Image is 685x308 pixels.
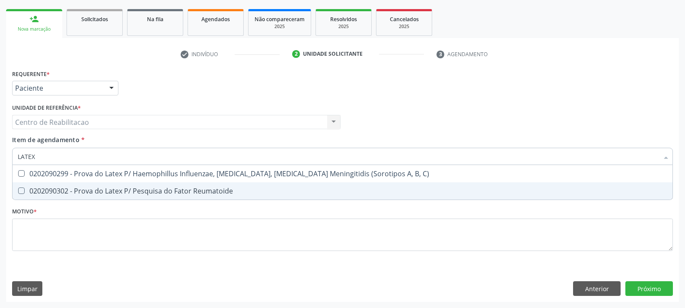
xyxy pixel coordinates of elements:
[303,50,363,58] div: Unidade solicitante
[147,16,163,23] span: Na fila
[255,16,305,23] span: Não compareceram
[12,136,80,144] span: Item de agendamento
[12,67,50,81] label: Requerente
[12,102,81,115] label: Unidade de referência
[201,16,230,23] span: Agendados
[18,170,667,177] div: 0202090299 - Prova do Latex P/ Haemophillus Influenzae, [MEDICAL_DATA], [MEDICAL_DATA] Meningitid...
[12,26,56,32] div: Nova marcação
[573,281,621,296] button: Anterior
[255,23,305,30] div: 2025
[12,205,37,219] label: Motivo
[29,14,39,24] div: person_add
[390,16,419,23] span: Cancelados
[292,50,300,58] div: 2
[15,84,101,92] span: Paciente
[330,16,357,23] span: Resolvidos
[81,16,108,23] span: Solicitados
[625,281,673,296] button: Próximo
[18,148,659,165] input: Buscar por procedimentos
[18,187,667,194] div: 0202090302 - Prova do Latex P/ Pesquisa do Fator Reumatoide
[322,23,365,30] div: 2025
[382,23,426,30] div: 2025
